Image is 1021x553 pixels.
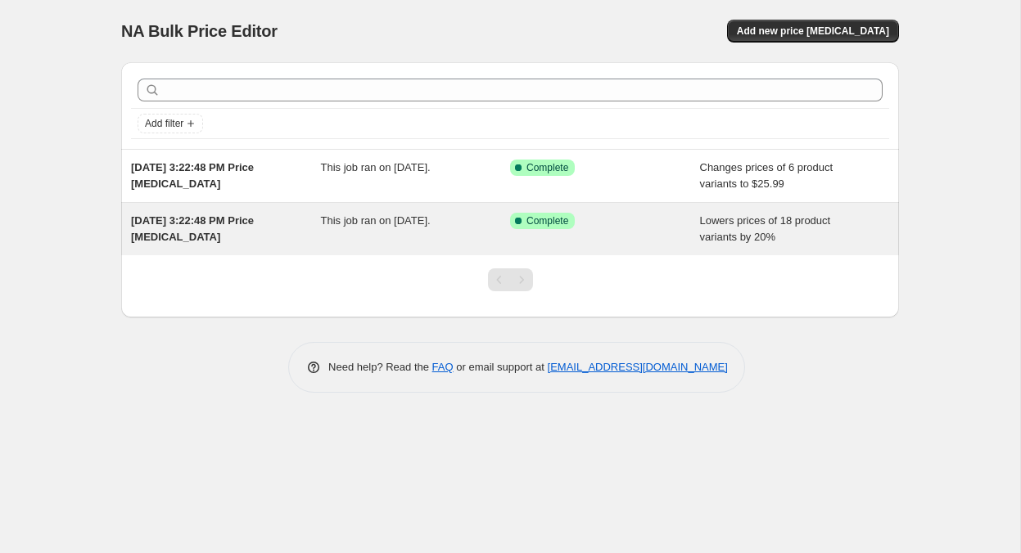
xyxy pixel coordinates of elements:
a: FAQ [432,361,454,373]
span: or email support at [454,361,548,373]
button: Add filter [138,114,203,133]
span: Complete [526,214,568,227]
nav: Pagination [488,268,533,291]
span: [DATE] 3:22:48 PM Price [MEDICAL_DATA] [131,214,254,243]
a: [EMAIL_ADDRESS][DOMAIN_NAME] [548,361,728,373]
span: This job ran on [DATE]. [321,214,431,227]
span: This job ran on [DATE]. [321,161,431,173]
span: NA Bulk Price Editor [121,22,278,40]
span: Add new price [MEDICAL_DATA] [737,25,889,38]
span: Need help? Read the [328,361,432,373]
span: Complete [526,161,568,174]
button: Add new price [MEDICAL_DATA] [727,20,899,43]
span: Changes prices of 6 product variants to $25.99 [700,161,834,190]
span: Add filter [145,117,183,130]
span: Lowers prices of 18 product variants by 20% [700,214,831,243]
span: [DATE] 3:22:48 PM Price [MEDICAL_DATA] [131,161,254,190]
